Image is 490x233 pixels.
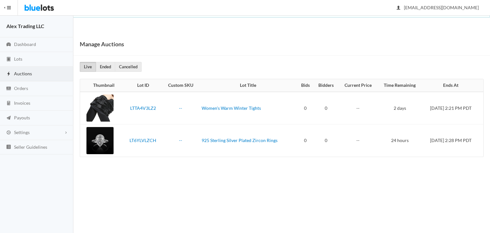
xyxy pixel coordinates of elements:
th: Bids [297,79,314,92]
h1: Manage Auctions [80,39,124,49]
th: Current Price [338,79,377,92]
span: Orders [14,86,28,91]
ion-icon: speedometer [5,42,12,48]
td: 0 [297,92,314,124]
td: 0 [297,124,314,157]
td: [DATE] 2:21 PM PDT [422,92,483,124]
td: -- [338,124,377,157]
span: Auctions [14,71,32,76]
a: LTTA4V3LZ2 [130,105,156,111]
span: Settings [14,130,30,135]
a: 925 Sterling Silver Plated Zircon Rings [202,138,278,143]
ion-icon: list box [5,144,12,150]
td: -- [338,92,377,124]
td: 0 [314,124,338,157]
td: 24 hours [377,124,422,157]
a: -- [179,105,182,111]
th: Lot ID [124,79,162,92]
td: [DATE] 2:28 PM PDT [422,124,483,157]
ion-icon: paper plane [5,115,12,121]
ion-icon: cash [5,86,12,92]
a: Women's Warm Winter Tights [202,105,261,111]
th: Bidders [314,79,338,92]
th: Lot Title [199,79,297,92]
a: -- [179,138,182,143]
a: Ended [96,62,115,72]
ion-icon: clipboard [5,56,12,63]
span: Lots [14,56,22,62]
ion-icon: calculator [5,101,12,107]
span: [EMAIL_ADDRESS][DOMAIN_NAME] [397,5,479,10]
span: Payouts [14,115,30,120]
span: Invoices [14,100,30,106]
th: Custom SKU [162,79,199,92]
span: Dashboard [14,41,36,47]
th: Ends At [422,79,483,92]
span: Seller Guidelines [14,144,47,150]
strong: Alex Trading LLC [6,23,44,29]
th: Thumbnail [80,79,124,92]
th: Time Remaining [377,79,422,92]
a: Live [80,62,96,72]
ion-icon: person [395,5,402,11]
td: 0 [314,92,338,124]
a: Cancelled [115,62,142,72]
ion-icon: flash [5,71,12,77]
a: LT6YLVLZCH [130,138,156,143]
td: 2 days [377,92,422,124]
ion-icon: cog [5,130,12,136]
